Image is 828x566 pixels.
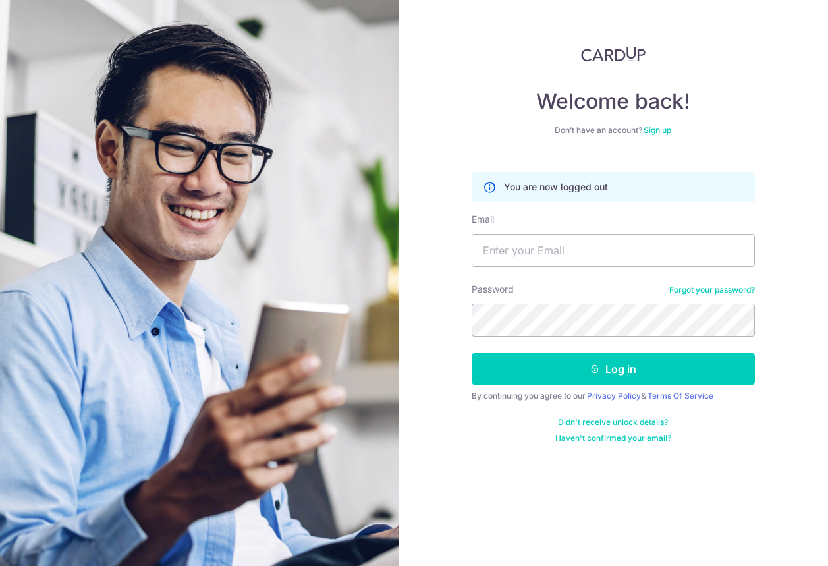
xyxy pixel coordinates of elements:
label: Email [472,213,494,226]
a: Terms Of Service [648,391,713,401]
h4: Welcome back! [472,88,755,115]
a: Haven't confirmed your email? [555,433,671,443]
p: You are now logged out [504,181,608,194]
div: By continuing you agree to our & [472,391,755,401]
img: CardUp Logo [581,46,646,62]
a: Sign up [644,125,671,135]
input: Enter your Email [472,234,755,267]
div: Don’t have an account? [472,125,755,136]
a: Forgot your password? [669,285,755,295]
label: Password [472,283,514,296]
a: Privacy Policy [587,391,641,401]
a: Didn't receive unlock details? [558,417,668,428]
button: Log in [472,353,755,385]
